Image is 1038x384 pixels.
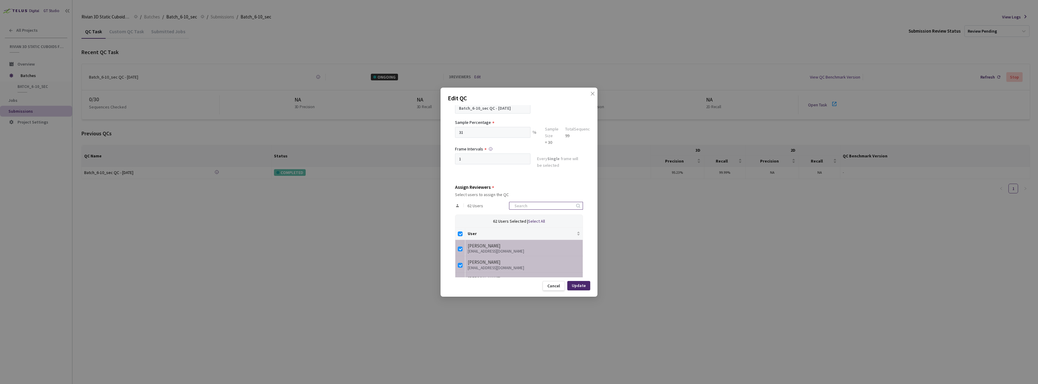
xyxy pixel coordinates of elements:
div: Every frame will be selected [537,155,583,170]
input: e.g. 10 [455,127,530,138]
div: [EMAIL_ADDRESS][DOMAIN_NAME] [468,266,580,270]
div: [EMAIL_ADDRESS][DOMAIN_NAME] [468,249,580,253]
span: 62 Users Selected | [493,218,528,224]
div: 99 [565,132,594,139]
div: Cancel [547,283,560,288]
span: close [590,91,595,108]
input: Enter frame interval [455,153,530,164]
div: Total Sequences [565,126,594,132]
div: = 30 [545,139,559,146]
div: [PERSON_NAME] [468,259,580,266]
span: User [468,231,575,236]
div: [PERSON_NAME] [468,275,580,282]
div: Update [572,283,586,288]
div: Sample Percentage [455,119,491,126]
p: Edit QC [448,94,590,103]
div: [PERSON_NAME] [468,242,580,250]
div: Frame Intervals [455,146,483,152]
div: % [530,127,538,146]
div: Sample Size [545,126,559,139]
strong: Single [547,156,560,161]
div: Assign Reviewers [455,184,491,190]
th: User [465,228,583,240]
span: Select All [528,218,545,224]
input: Search [511,202,575,209]
span: 62 Users [467,203,483,208]
button: Close [584,91,594,101]
div: Select users to assign the QC [455,192,583,197]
